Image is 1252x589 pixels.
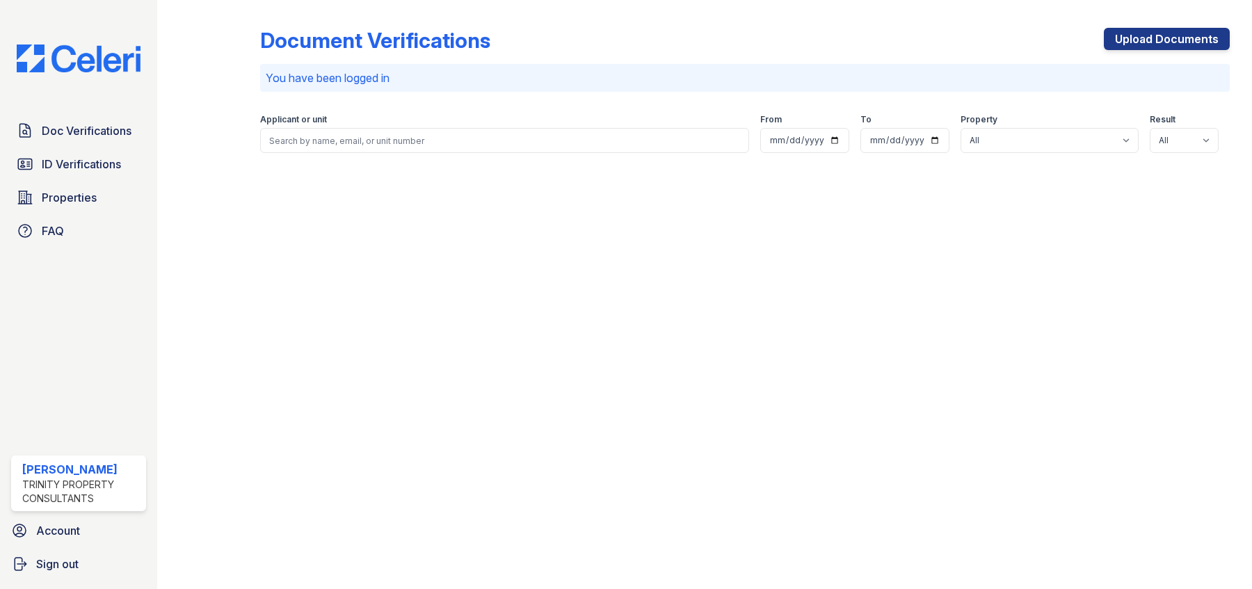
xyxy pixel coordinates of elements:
a: Properties [11,184,146,211]
a: Doc Verifications [11,117,146,145]
img: CE_Logo_Blue-a8612792a0a2168367f1c8372b55b34899dd931a85d93a1a3d3e32e68fde9ad4.png [6,45,152,72]
a: Sign out [6,550,152,578]
input: Search by name, email, or unit number [260,128,749,153]
span: Sign out [36,556,79,572]
label: Property [961,114,997,125]
a: Upload Documents [1104,28,1230,50]
label: To [860,114,872,125]
span: Account [36,522,80,539]
label: Result [1150,114,1175,125]
label: From [760,114,782,125]
span: FAQ [42,223,64,239]
span: ID Verifications [42,156,121,172]
div: Document Verifications [260,28,490,53]
label: Applicant or unit [260,114,327,125]
span: Doc Verifications [42,122,131,139]
div: Trinity Property Consultants [22,478,141,506]
span: Properties [42,189,97,206]
a: Account [6,517,152,544]
a: ID Verifications [11,150,146,178]
p: You have been logged in [266,70,1224,86]
a: FAQ [11,217,146,245]
div: [PERSON_NAME] [22,461,141,478]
